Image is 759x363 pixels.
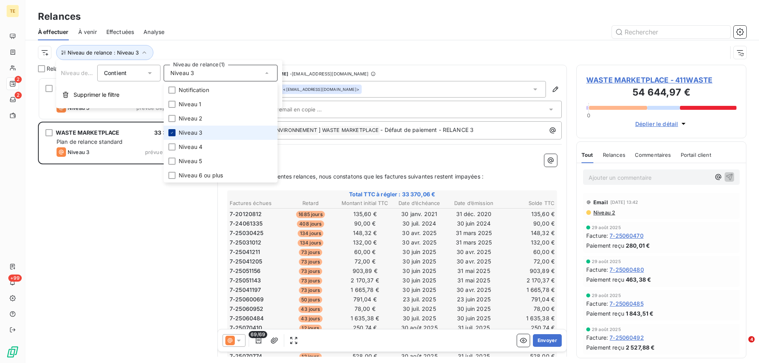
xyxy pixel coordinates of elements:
span: 7-25060484 [230,314,264,322]
span: 73 jours [299,277,322,284]
td: 2 170,37 € [338,276,392,285]
td: 30 juil. 2025 [393,305,446,313]
button: Envoyer [533,334,562,347]
iframe: Intercom live chat [732,336,751,355]
th: Date d’échéance [393,199,446,207]
td: 132,00 € [501,238,555,247]
td: 90,00 € [501,219,555,228]
span: Niveau 2 [179,115,202,122]
td: 1 635,38 € [501,314,555,323]
td: 148,32 € [338,229,392,237]
span: 7-25060069 [230,295,264,303]
span: Malgré nos précédentes relances, nous constatons que les factures suivantes restent impayées : [227,173,483,180]
td: 78,00 € [501,305,555,313]
span: 7-25060485 [610,299,644,308]
td: 528,00 € [338,352,392,361]
span: Paiement reçu [586,275,624,284]
span: Paiement reçu [586,241,624,250]
span: 7-25060480 [610,265,644,274]
td: 1 635,38 € [338,314,392,323]
div: <[EMAIL_ADDRESS][DOMAIN_NAME]> [259,87,359,92]
span: 1 843,51 € [626,309,654,318]
span: prévue depuis 3 jours [145,149,200,155]
span: 7-25070774 [230,352,262,360]
td: 30 juin 2025 [447,305,501,313]
span: TTM ENVIRONNEMENT [259,126,318,135]
td: 78,00 € [338,305,392,313]
td: 60,00 € [501,248,555,256]
td: 31 juil. 2025 [447,324,501,332]
td: 30 avr. 2025 [447,286,501,294]
span: Commentaires [635,152,671,158]
td: 90,00 € [338,219,392,228]
td: 30 juin 2024 [447,219,501,228]
td: 30 août 2025 [393,324,446,332]
span: 7-25070410 [230,324,262,332]
td: 903,89 € [338,267,392,275]
span: 43 jours [298,315,322,322]
td: 903,89 € [501,267,555,275]
span: Tout [582,152,593,158]
h3: 54 644,97 € [586,85,736,101]
td: 30 janv. 2021 [393,210,446,218]
td: 23 juil. 2025 [393,295,446,304]
span: 7-25031012 [230,239,262,246]
span: 7-25041197 [230,286,261,294]
span: 7-25060470 [610,231,644,240]
span: 408 jours [297,220,324,228]
td: 30 juin 2025 [447,314,501,323]
span: 73 jours [299,249,322,256]
span: Facture : [586,231,608,240]
td: 135,60 € [501,210,555,218]
span: Email [593,199,608,205]
span: Supprimer le filtre [74,91,119,99]
span: Contient [104,70,126,76]
span: Déplier le détail [635,120,678,128]
span: WASTE MARKETPLACE [321,126,380,135]
td: 1 665,78 € [338,286,392,294]
td: 135,60 € [338,210,392,218]
span: 7-25041205 [230,258,262,265]
td: 30 août 2025 [393,352,446,361]
span: 43 jours [298,306,322,313]
td: 30 juil. 2025 [393,314,446,323]
span: 7-25041211 [230,248,261,256]
span: 2 527,88 € [626,343,655,352]
span: [DATE] 13:42 [610,200,638,205]
td: 528,00 € [501,352,555,361]
span: 12 jours [299,325,321,332]
span: 134 jours [298,230,323,237]
span: WASTE MARKETPLACE - 411WASTE [586,75,736,85]
span: +99 [8,275,22,282]
td: 30 avr. 2025 [393,229,446,237]
span: Niveau 6 ou plus [179,171,223,179]
td: 30 avr. 2025 [447,248,501,256]
td: 60,00 € [338,248,392,256]
span: Niveau 1 [179,100,201,108]
td: 30 juin 2025 [393,286,446,294]
span: 4 [748,336,755,342]
span: Relances [603,152,625,158]
span: - [EMAIL_ADDRESS][DOMAIN_NAME] [290,71,368,76]
span: - Défaut de paiement - RELANCE 3 [380,126,474,133]
span: 7-25060952 [230,305,264,313]
th: Retard [284,199,338,207]
span: 7-25051143 [230,276,261,284]
td: 31 mai 2025 [447,276,501,285]
span: Paiement reçu [586,309,624,318]
td: 2 170,37 € [501,276,555,285]
span: Relances [47,65,70,73]
th: Factures échues [229,199,283,207]
td: 30 juin 2025 [393,257,446,266]
button: Niveau de relance : Niveau 3 [56,45,153,60]
span: Paiement reçu [586,343,624,352]
td: 72,00 € [501,257,555,266]
td: 148,32 € [501,229,555,237]
span: Effectuées [106,28,134,36]
td: 72,00 € [338,257,392,266]
th: Solde TTC [501,199,555,207]
span: 2 [15,92,22,99]
span: Niveau 3 [170,69,194,77]
span: Plan de relance standard [57,138,123,145]
span: WASTE MARKETPLACE [56,129,120,136]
